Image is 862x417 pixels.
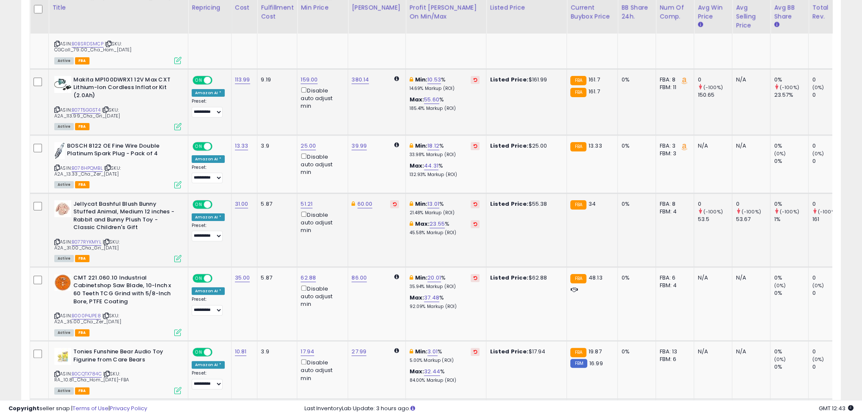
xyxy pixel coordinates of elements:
[774,150,786,157] small: (0%)
[192,165,225,184] div: Preset:
[742,208,761,215] small: (-100%)
[697,76,732,84] div: 0
[490,76,560,84] div: $161.99
[812,3,843,21] div: Total Rev.
[54,181,74,188] span: All listings currently available for purchase on Amazon
[812,142,846,150] div: 0
[427,274,441,282] a: 20.01
[812,157,846,165] div: 0
[409,304,480,310] p: 92.09% Markup (ROI)
[424,367,440,376] a: 32.44
[424,162,438,170] a: 44.31
[589,200,596,208] span: 34
[192,287,225,295] div: Amazon AI *
[193,77,204,84] span: ON
[621,200,649,208] div: 0%
[774,289,808,297] div: 0%
[67,142,170,160] b: BOSCH 8122 OE Fine Wire Double Platinum Spark Plug - Pack of 4
[409,106,480,112] p: 185.41% Markup (ROI)
[54,274,71,291] img: 51-GrnJAUqL._SL40_.jpg
[736,3,767,30] div: Avg Selling Price
[774,282,786,289] small: (0%)
[301,152,341,176] div: Disable auto adjust min
[54,106,120,119] span: | SKU: A2A_113.99_Cha_Gri_[DATE]
[73,274,176,308] b: CMT 221.060.10 Industrial Cabinetshop Saw Blade, 10-Inch x 60 Teeth TCG Grind with 5/8-Inch Bore,...
[659,150,687,157] div: FBM: 3
[261,274,290,282] div: 5.87
[589,87,600,95] span: 161.7
[812,200,846,208] div: 0
[75,387,89,395] span: FBA
[589,274,603,282] span: 48.13
[570,200,586,210] small: FBA
[736,348,764,355] div: N/A
[54,57,74,64] span: All listings currently available for purchase on Amazon
[589,347,602,355] span: 19.87
[490,200,528,208] b: Listed Price:
[73,404,109,412] a: Terms of Use
[72,312,101,319] a: B000P4JPE8
[659,200,687,208] div: FBA: 8
[235,142,248,150] a: 13.33
[54,123,74,130] span: All listings currently available for purchase on Amazon
[812,289,846,297] div: 0
[774,215,808,223] div: 1%
[415,347,428,355] b: Min:
[409,76,480,92] div: %
[570,142,586,151] small: FBA
[301,76,318,84] a: 159.00
[54,76,181,129] div: ASIN:
[301,3,344,12] div: Min Price
[812,91,846,99] div: 0
[415,200,428,208] b: Min:
[409,358,480,364] p: 5.00% Markup (ROI)
[54,274,181,335] div: ASIN:
[52,3,184,12] div: Title
[54,387,74,395] span: All listings currently available for purchase on Amazon
[54,329,74,336] span: All listings currently available for purchase on Amazon
[409,230,480,236] p: 45.58% Markup (ROI)
[261,348,290,355] div: 3.9
[736,215,770,223] div: 53.67
[301,142,316,150] a: 25.00
[659,142,687,150] div: FBA: 3
[409,3,483,21] div: Profit [PERSON_NAME] on Min/Max
[75,329,89,336] span: FBA
[211,77,225,84] span: OFF
[54,312,121,325] span: | SKU: A2A_35.00_Cha_Zer_[DATE]
[72,238,101,246] a: B077RYKMYL
[235,274,250,282] a: 35.00
[659,84,687,91] div: FBM: 11
[780,84,799,91] small: (-100%)
[193,349,204,356] span: ON
[697,215,732,223] div: 53.5
[351,76,369,84] a: 380.14
[424,95,439,104] a: 55.60
[409,77,413,82] i: This overrides the store level min markup for this listing
[774,348,808,355] div: 0%
[424,294,439,302] a: 37.48
[589,359,603,367] span: 16.99
[301,284,341,308] div: Disable auto adjust min
[301,347,314,356] a: 17.94
[774,274,808,282] div: 0%
[427,347,438,356] a: 3.01
[192,297,225,316] div: Preset:
[736,76,764,84] div: N/A
[490,274,528,282] b: Listed Price:
[736,274,764,282] div: N/A
[490,274,560,282] div: $62.88
[409,152,480,158] p: 33.98% Markup (ROI)
[697,21,703,29] small: Avg Win Price.
[774,3,805,21] div: Avg BB Share
[54,200,71,217] img: 41-HyknksqL._SL40_.jpg
[409,200,480,216] div: %
[570,76,586,85] small: FBA
[409,284,480,290] p: 35.94% Markup (ROI)
[75,181,89,188] span: FBA
[409,96,480,112] div: %
[192,89,225,97] div: Amazon AI *
[54,255,74,262] span: All listings currently available for purchase on Amazon
[621,76,649,84] div: 0%
[570,274,586,283] small: FBA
